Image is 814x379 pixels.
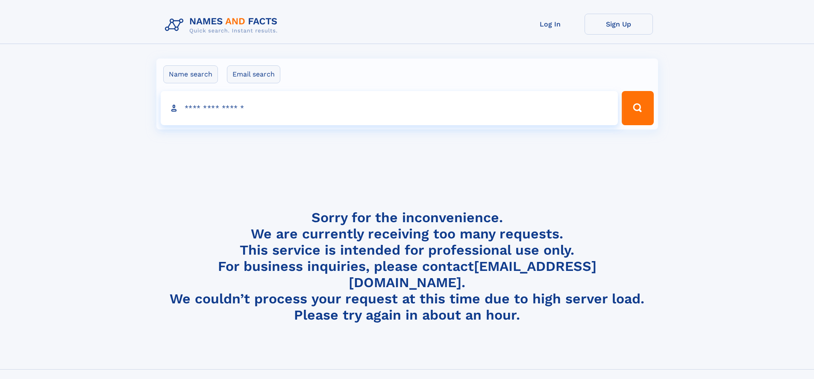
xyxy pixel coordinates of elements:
[349,258,597,291] a: [EMAIL_ADDRESS][DOMAIN_NAME]
[516,14,585,35] a: Log In
[163,65,218,83] label: Name search
[622,91,653,125] button: Search Button
[227,65,280,83] label: Email search
[162,14,285,37] img: Logo Names and Facts
[585,14,653,35] a: Sign Up
[162,209,653,323] h4: Sorry for the inconvenience. We are currently receiving too many requests. This service is intend...
[161,91,618,125] input: search input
